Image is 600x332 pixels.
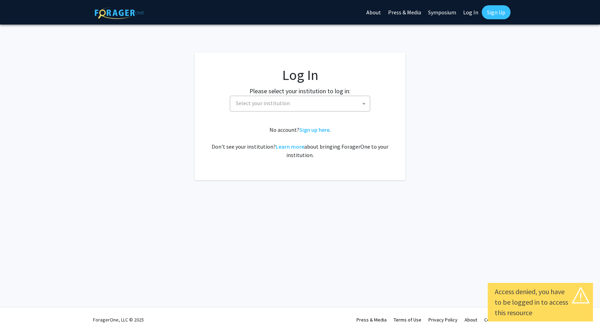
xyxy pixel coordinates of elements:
a: Contact Us [484,317,507,323]
a: Sign up here [299,126,329,133]
div: Access denied, you have to be logged in to access this resource [495,286,586,318]
span: Select your institution [236,100,290,107]
img: ForagerOne Logo [95,7,144,19]
span: Select your institution [233,96,370,110]
label: Please select your institution to log in: [249,86,351,96]
span: Select your institution [230,96,370,111]
a: Press & Media [356,317,387,323]
a: About [465,317,477,323]
a: Sign Up [482,5,511,19]
a: Learn more about bringing ForagerOne to your institution [276,143,304,150]
a: Terms of Use [394,317,421,323]
h1: Log In [209,67,391,83]
a: Privacy Policy [428,317,458,323]
div: ForagerOne, LLC © 2025 [93,307,144,332]
div: No account? . Don't see your institution? about bringing ForagerOne to your institution. [209,126,391,159]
